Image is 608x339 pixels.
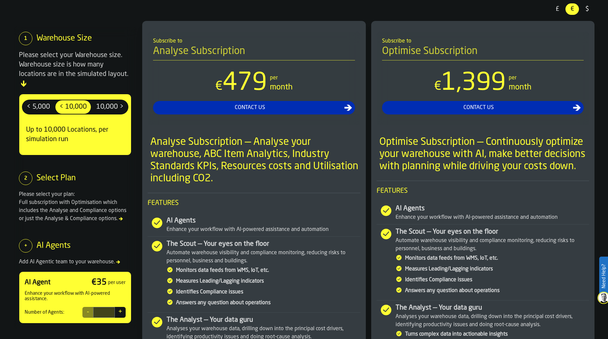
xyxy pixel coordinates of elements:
button: button-Contact Us [153,101,355,114]
h4: Optimise Subscription [382,45,584,60]
label: Need Help? [600,257,607,295]
div: Add AI Agentic team to your warehouse. [19,258,131,266]
div: per [270,74,278,82]
label: button-switch-multi-< 5,000 [22,100,55,114]
div: 1 [19,32,32,45]
label: button-switch-multi-$ [580,3,594,16]
span: < 10,000 [57,102,90,112]
span: € [567,5,578,14]
div: Analyse Subscription — Analyse your warehouse, ABC Item Analytics, Industry Standards KPIs, Resou... [150,136,360,185]
div: per [509,74,516,82]
div: month [509,82,531,93]
div: Enhance your workflow with AI-powered assistance. [25,291,126,302]
div: Subscribe to [153,37,355,45]
span: $ [582,5,592,14]
div: The Analyst — Your data guru [167,315,360,325]
div: Contact Us [385,104,573,112]
div: 2 [19,172,32,185]
div: Please select your Warehouse size. Warehouse size is how many locations are in the simulated layout. [19,51,131,88]
div: Answers any question about operations [405,287,589,295]
div: thumb [565,3,579,15]
div: The Analyst — Your data guru [396,303,589,313]
span: £ [552,5,563,14]
div: Measures Leading/Lagging indicators [176,277,360,285]
span: < 5,000 [24,102,53,112]
div: Turns complex data into actionable insights [405,330,589,338]
span: 479 [223,71,267,96]
div: Automate warehouse visibility and compliance monitoring, reducing risks to personnel, business an... [396,237,589,253]
label: button-switch-multi-€ [565,3,580,16]
div: per user [108,280,126,285]
div: Answers any question about operations [176,299,360,307]
div: Select Plan [36,173,76,184]
div: Analyses your warehouse data, drilling down into the principal cost drivers, identifying producti... [396,313,589,329]
div: month [270,82,293,93]
div: Warehouse Size [36,33,92,44]
div: thumb [92,100,128,114]
span: 10,000 > [94,102,126,112]
div: Enhance your workflow with AI-powered assistance and automation [396,213,589,221]
div: + [19,239,32,253]
div: The Scout — Your eyes on the floor [167,239,360,249]
div: Optimise Subscription — Continuously optimize your warehouse with AI, make better decisions with ... [379,136,589,173]
div: Identifies Compliance issues [405,276,589,284]
label: button-switch-multi-< 10,000 [55,100,92,114]
button: + [115,307,126,318]
button: button-Contact Us [382,101,584,114]
div: AI Agents [167,216,360,226]
div: Identifies Compliance issues [176,288,360,296]
span: € [215,80,223,93]
div: AI Agent [25,278,51,287]
div: Enhance your workflow with AI-powered assistance and automation [167,226,360,234]
div: Automate warehouse visibility and compliance monitoring, reducing risks to personnel, business an... [167,249,360,265]
div: Number of Agents: [25,310,64,315]
button: - [82,307,93,318]
div: AI Agents [396,204,589,213]
div: Monitors data feeds from WMS, IoT, etc. [176,266,360,275]
div: thumb [55,100,91,114]
div: thumb [23,100,54,114]
span: Features [377,186,589,196]
label: button-switch-multi-£ [550,3,565,16]
span: € [434,80,441,93]
div: Please select your plan: Full subscription with Optimisation which includes the Analyse and Compl... [19,190,131,223]
div: € 35 [92,277,107,288]
div: Subscribe to [382,37,584,45]
h4: Analyse Subscription [153,45,355,60]
div: Monitors data feeds from WMS, IoT, etc. [405,254,589,262]
div: The Scout — Your eyes on the floor [396,227,589,237]
div: Up to 10,000 Locations, per simulation run [22,120,128,150]
div: Measures Leading/Lagging indicators [405,265,589,273]
div: Contact Us [156,104,344,112]
div: thumb [580,3,594,15]
div: thumb [551,3,564,15]
div: AI Agents [36,240,71,251]
span: Features [148,199,360,208]
span: 1,399 [441,71,506,96]
label: button-switch-multi-10,000 > [92,100,128,114]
